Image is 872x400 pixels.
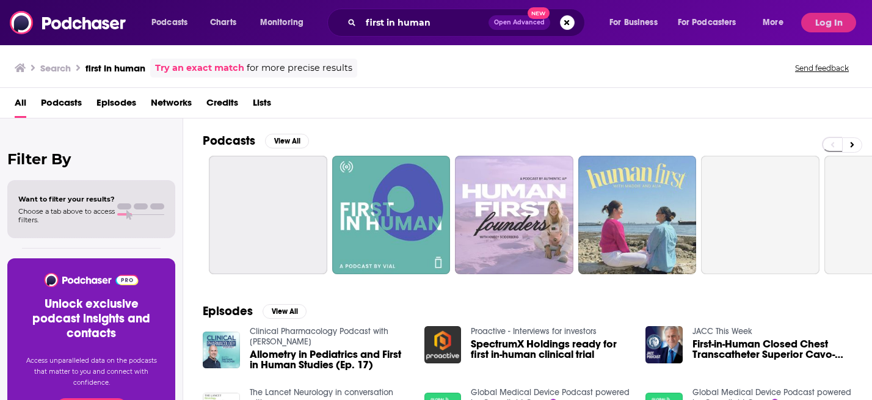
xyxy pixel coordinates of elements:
[250,326,388,347] a: Clinical Pharmacology Podcast with Nathan Teuscher
[692,339,852,360] a: First-in-Human Closed Chest Transcatheter Superior Cavo-Pulmonary Anastomosis
[43,273,139,287] img: Podchaser - Follow, Share and Rate Podcasts
[645,326,683,363] img: First-in-Human Closed Chest Transcatheter Superior Cavo-Pulmonary Anastomosis
[18,207,115,224] span: Choose a tab above to access filters.
[253,93,271,118] a: Lists
[339,9,597,37] div: Search podcasts, credits, & more...
[7,150,175,168] h2: Filter By
[471,339,631,360] a: SpectrumX Holdings ready for first in-human clinical trial
[489,15,550,30] button: Open AdvancedNew
[210,14,236,31] span: Charts
[206,93,238,118] a: Credits
[203,133,309,148] a: PodcastsView All
[143,13,203,32] button: open menu
[18,195,115,203] span: Want to filter your results?
[151,14,187,31] span: Podcasts
[678,14,736,31] span: For Podcasters
[692,326,752,336] a: JACC This Week
[10,11,127,34] img: Podchaser - Follow, Share and Rate Podcasts
[202,13,244,32] a: Charts
[609,14,658,31] span: For Business
[96,93,136,118] a: Episodes
[263,304,307,319] button: View All
[754,13,799,32] button: open menu
[528,7,550,19] span: New
[15,93,26,118] a: All
[203,332,240,369] img: Allometry in Pediatrics and First in Human Studies (Ep. 17)
[22,297,161,341] h3: Unlock exclusive podcast insights and contacts
[203,133,255,148] h2: Podcasts
[601,13,673,32] button: open menu
[361,13,489,32] input: Search podcasts, credits, & more...
[151,93,192,118] a: Networks
[265,134,309,148] button: View All
[763,14,783,31] span: More
[252,13,319,32] button: open menu
[247,61,352,75] span: for more precise results
[203,304,307,319] a: EpisodesView All
[41,93,82,118] a: Podcasts
[471,326,597,336] a: Proactive - Interviews for investors
[155,61,244,75] a: Try an exact match
[670,13,754,32] button: open menu
[250,349,410,370] a: Allometry in Pediatrics and First in Human Studies (Ep. 17)
[801,13,856,32] button: Log In
[203,304,253,319] h2: Episodes
[424,326,462,363] img: SpectrumX Holdings ready for first in-human clinical trial
[85,62,145,74] h3: first in human
[22,355,161,388] p: Access unparalleled data on the podcasts that matter to you and connect with confidence.
[791,63,852,73] button: Send feedback
[260,14,303,31] span: Monitoring
[40,62,71,74] h3: Search
[494,20,545,26] span: Open Advanced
